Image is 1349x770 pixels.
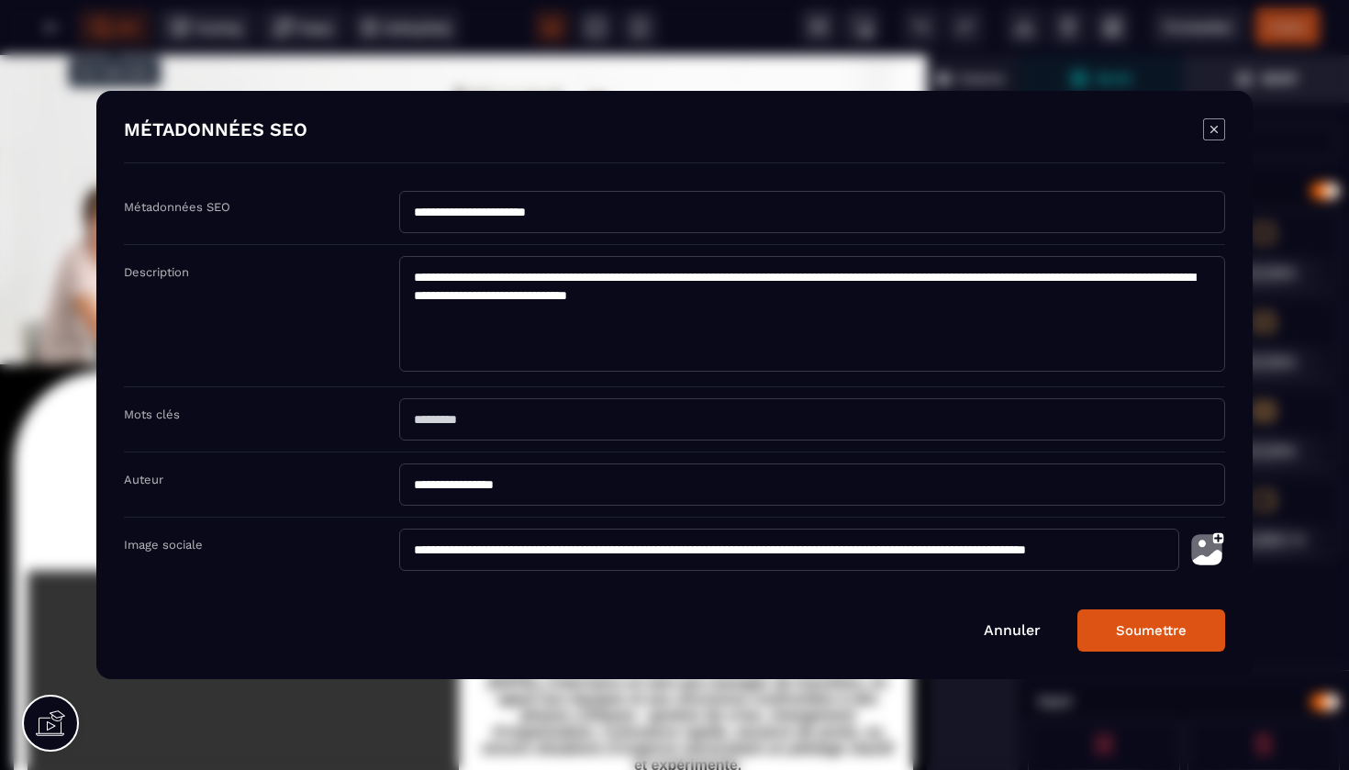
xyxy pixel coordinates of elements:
a: Annuler [984,621,1041,639]
label: Description [124,265,189,279]
h4: MÉTADONNÉES SEO [124,118,307,144]
b: MANAGEMENT DE TRANSITION Direction Direction qualité [249,361,678,475]
label: Métadonnées SEO [124,200,230,214]
button: Soumettre [1077,609,1225,652]
label: Mots clés [124,407,180,421]
label: Image sociale [124,538,203,552]
img: photo-upload.002a6cb0.svg [1188,529,1225,571]
label: Auteur [124,473,163,486]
